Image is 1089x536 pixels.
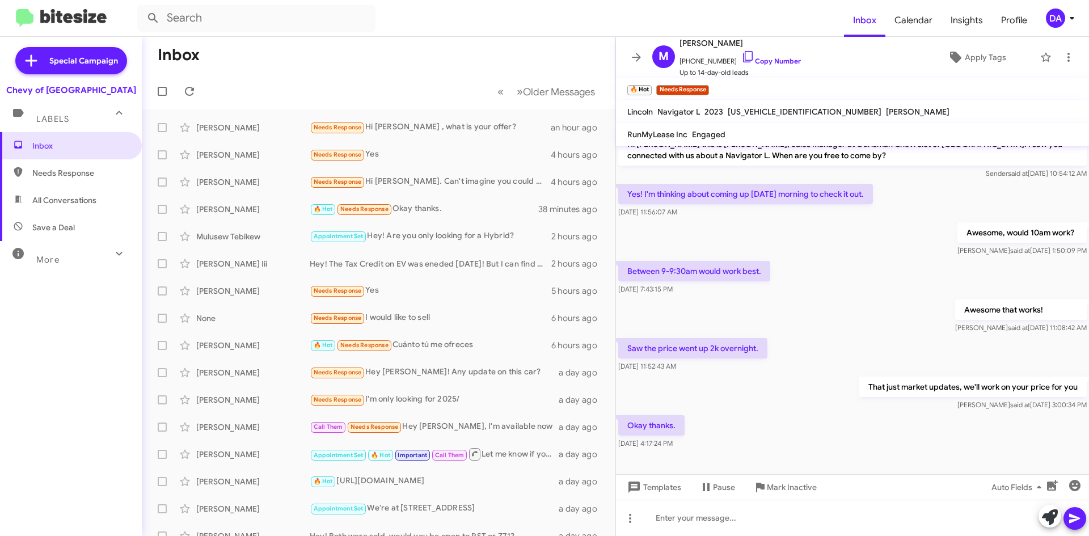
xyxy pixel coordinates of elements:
button: Templates [616,477,690,497]
div: 6 hours ago [551,340,606,351]
span: said at [1008,169,1028,178]
div: a day ago [559,394,606,406]
button: Next [510,80,602,103]
div: Hey [PERSON_NAME]! Any update on this car? [310,366,559,379]
span: Needs Response [314,369,362,376]
div: a day ago [559,421,606,433]
span: M [659,48,669,66]
div: [PERSON_NAME] [196,340,310,351]
span: « [497,85,504,99]
span: Appointment Set [314,505,364,512]
div: 2 hours ago [551,258,606,269]
span: Needs Response [314,151,362,158]
h1: Inbox [158,46,200,64]
div: [PERSON_NAME] [196,204,310,215]
div: Hey! The Tax Credit on EV was eneded [DATE]! But I can find a you a car that works for you! [310,258,551,269]
div: [PERSON_NAME] Iii [196,258,310,269]
div: None [196,313,310,324]
span: More [36,255,60,265]
div: Hi [PERSON_NAME]. Can't imagine you could offer me enough that I could buy an alternate vehicle.💁‍♀️ [310,175,551,188]
div: a day ago [559,367,606,378]
span: [PERSON_NAME] [886,107,949,117]
div: [PERSON_NAME] [196,394,310,406]
div: Hi [PERSON_NAME] , what is your offer? [310,121,551,134]
div: an hour ago [551,122,606,133]
span: All Conversations [32,195,96,206]
div: a day ago [559,503,606,514]
span: Needs Response [314,124,362,131]
span: [DATE] 11:56:07 AM [618,208,677,216]
span: 🔥 Hot [314,341,333,349]
span: Inbox [32,140,129,151]
span: » [517,85,523,99]
span: [PHONE_NUMBER] [679,50,801,67]
span: said at [1010,246,1030,255]
span: Apply Tags [965,47,1006,67]
span: Pause [713,477,735,497]
div: a day ago [559,476,606,487]
div: 4 hours ago [551,176,606,188]
div: Cuánto tú me ofreces [310,339,551,352]
span: [DATE] 4:17:24 PM [618,439,673,448]
span: [PERSON_NAME] [DATE] 11:08:42 AM [955,323,1087,332]
span: Needs Response [314,178,362,185]
a: Insights [942,4,992,37]
div: 6 hours ago [551,313,606,324]
div: Mulusew Tebikew [196,231,310,242]
p: Hi [PERSON_NAME] this is [PERSON_NAME], Sales Manager at Ourisman Chevrolet of [GEOGRAPHIC_DATA].... [618,134,1087,166]
p: Yes! I'm thinking about coming up [DATE] morning to check it out. [618,184,873,204]
div: Let me know if you're still able to stop by! [310,447,559,461]
span: Appointment Set [314,233,364,240]
span: Profile [992,4,1036,37]
button: Mark Inactive [744,477,826,497]
span: Templates [625,477,681,497]
span: Labels [36,114,69,124]
div: Yes [310,284,551,297]
p: Saw the price went up 2k overnight. [618,338,767,358]
span: 2023 [704,107,723,117]
div: [PERSON_NAME] [196,421,310,433]
span: Call Them [435,451,465,459]
input: Search [137,5,375,32]
span: said at [1008,323,1028,332]
span: Save a Deal [32,222,75,233]
button: Pause [690,477,744,497]
div: [PERSON_NAME] [196,367,310,378]
span: Needs Response [32,167,129,179]
span: Mark Inactive [767,477,817,497]
nav: Page navigation example [491,80,602,103]
p: That just market updates, we'll work on your price for you [859,377,1087,397]
span: Calendar [885,4,942,37]
div: I would like to sell [310,311,551,324]
span: Sender [DATE] 10:54:12 AM [986,169,1087,178]
div: Hey! Are you only looking for a Hybrid? [310,230,551,243]
div: DA [1046,9,1065,28]
div: Hey [PERSON_NAME], I'm available now [310,420,559,433]
div: 2 hours ago [551,231,606,242]
div: I'm only looking for 2025/ [310,393,559,406]
span: [PERSON_NAME] [DATE] 3:00:34 PM [957,400,1087,409]
div: [PERSON_NAME] [196,503,310,514]
div: Yes [310,148,551,161]
div: [PERSON_NAME] [196,149,310,161]
small: 🔥 Hot [627,85,652,95]
a: Inbox [844,4,885,37]
button: Auto Fields [982,477,1055,497]
span: 🔥 Hot [314,478,333,485]
div: We're at [STREET_ADDRESS] [310,502,559,515]
div: [PERSON_NAME] [196,122,310,133]
p: Awesome, would 10am work? [957,222,1087,243]
p: Awesome that works! [955,299,1087,320]
div: [URL][DOMAIN_NAME] [310,475,559,488]
p: Okay thanks. [618,415,685,436]
div: Chevy of [GEOGRAPHIC_DATA] [6,85,136,96]
span: Lincoln [627,107,653,117]
span: Needs Response [314,287,362,294]
div: [PERSON_NAME] [196,176,310,188]
span: Engaged [692,129,725,140]
span: Needs Response [340,205,389,213]
span: [PERSON_NAME] [679,36,801,50]
div: [PERSON_NAME] [196,476,310,487]
p: Between 9-9:30am would work best. [618,261,770,281]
